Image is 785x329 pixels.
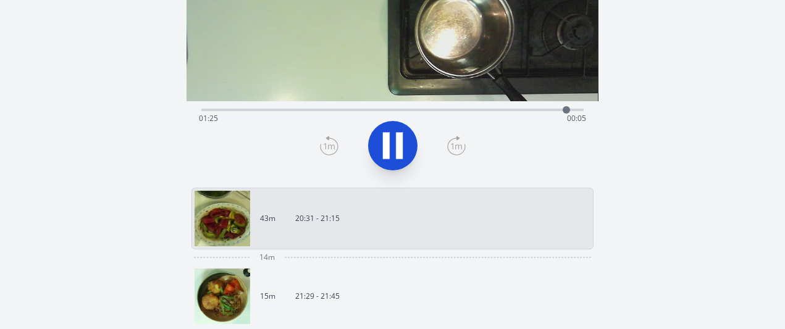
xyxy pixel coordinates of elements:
p: 20:31 - 21:15 [295,214,340,223]
span: 00:05 [567,113,586,123]
p: 21:29 - 21:45 [295,291,340,301]
span: 14m [259,252,275,262]
p: 15m [260,291,275,301]
img: 250911123043_thumb.jpeg [195,269,250,324]
p: 43m [260,214,275,223]
img: 250911113231_thumb.jpeg [195,191,250,246]
span: 01:25 [199,113,218,123]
